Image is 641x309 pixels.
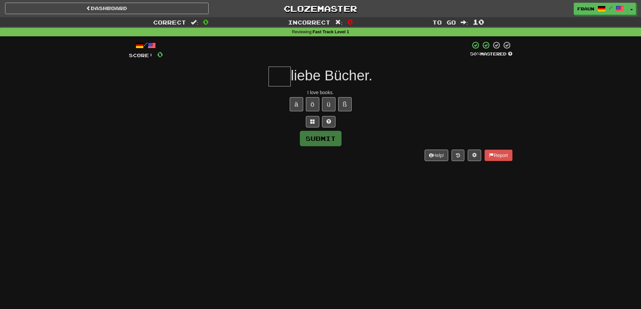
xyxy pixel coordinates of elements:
a: Dashboard [5,3,209,14]
a: FrauN / [574,3,628,15]
span: : [335,20,343,25]
strong: Fast Track Level 1 [313,30,349,34]
span: : [461,20,468,25]
span: liebe Bücher. [291,68,372,83]
span: 0 [347,18,353,26]
button: ö [306,97,319,111]
div: I love books. [129,89,512,96]
span: / [609,5,612,10]
span: 0 [203,18,209,26]
a: Clozemaster [219,3,422,14]
button: ß [338,97,352,111]
span: 10 [473,18,484,26]
span: 0 [157,50,163,59]
button: ä [290,97,303,111]
span: Correct [153,19,186,26]
span: 50 % [470,51,480,56]
span: FrauN [577,6,594,12]
button: Round history (alt+y) [452,150,464,161]
div: Mastered [470,51,512,57]
div: / [129,41,163,49]
button: ü [322,97,335,111]
button: Switch sentence to multiple choice alt+p [306,116,319,127]
button: Single letter hint - you only get 1 per sentence and score half the points! alt+h [322,116,335,127]
span: Incorrect [288,19,330,26]
button: Report [485,150,512,161]
span: Score: [129,52,153,58]
span: To go [432,19,456,26]
button: Help! [425,150,449,161]
span: : [191,20,198,25]
button: Submit [300,131,342,146]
